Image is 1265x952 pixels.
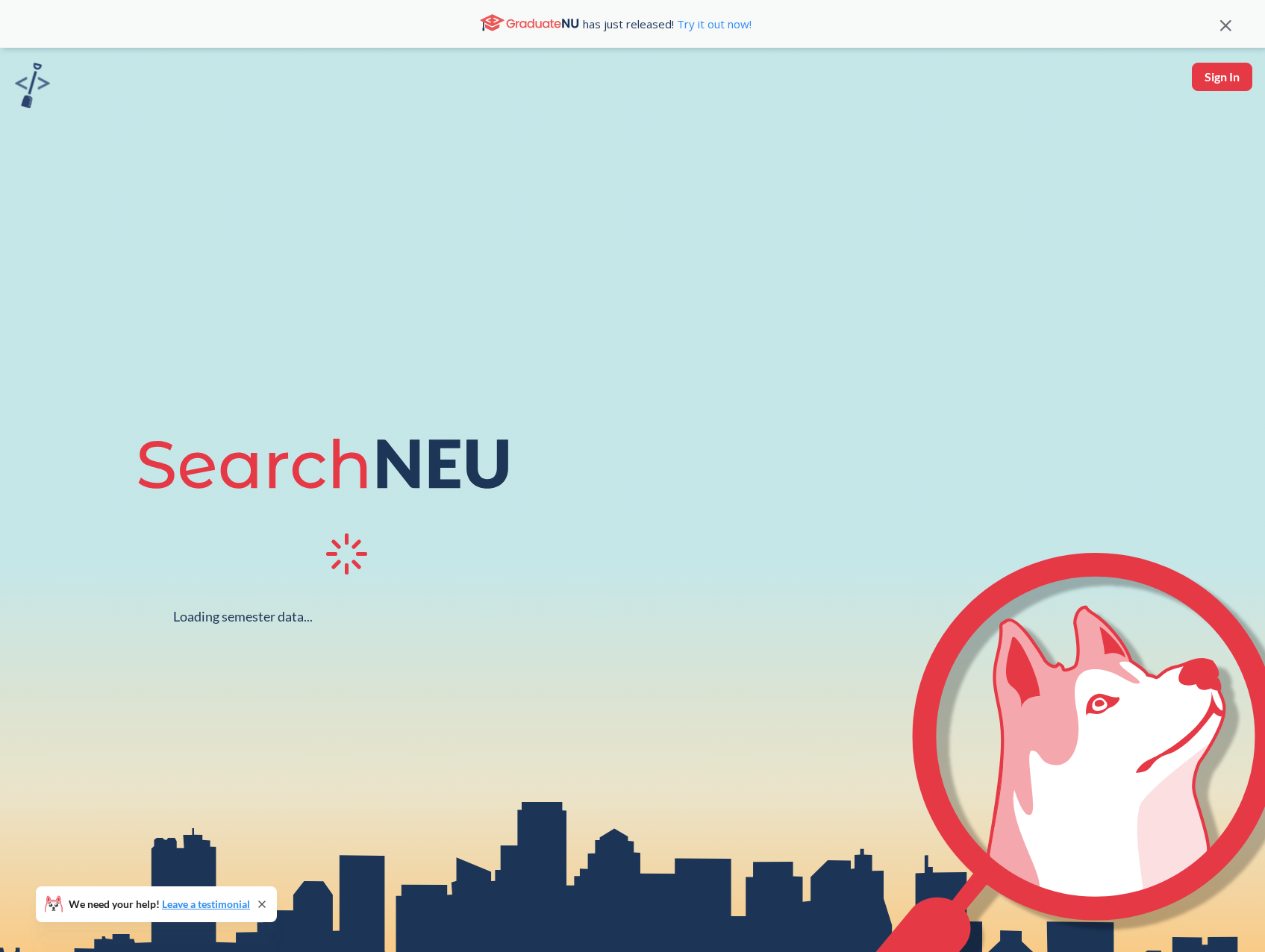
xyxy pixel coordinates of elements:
a: Leave a testimonial [162,898,250,910]
img: sandbox logo [15,63,50,108]
a: sandbox logo [15,63,50,113]
a: Try it out now! [674,16,752,31]
span: We need your help! [69,899,250,909]
button: Sign In [1192,63,1252,91]
div: Loading semester data... [173,608,313,625]
span: has just released! [583,16,752,32]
